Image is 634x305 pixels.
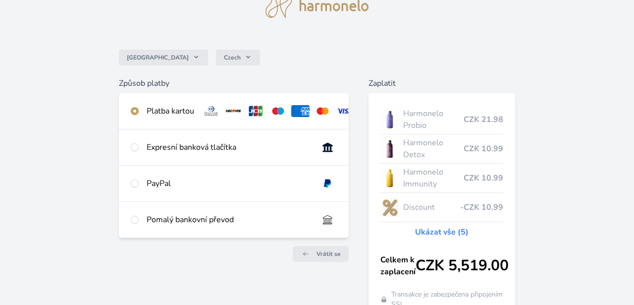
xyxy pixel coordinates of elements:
[336,105,354,117] img: visa.svg
[147,214,311,226] div: Pomalý bankovní převod
[403,201,460,213] span: Discount
[416,257,509,275] span: CZK 5,519.00
[291,105,310,117] img: amex.svg
[464,143,503,155] span: CZK 10.99
[216,50,260,65] button: Czech
[318,178,337,189] img: paypal.svg
[369,77,515,89] h6: Zaplatit
[127,54,189,61] span: [GEOGRAPHIC_DATA]
[380,107,399,132] img: CLEAN_PROBIO_se_stinem_x-lo.jpg
[380,166,399,190] img: IMMUNITY_se_stinem_x-lo.jpg
[147,178,311,189] div: PayPal
[464,172,503,184] span: CZK 10.99
[380,254,416,278] span: Celkem k zaplacení
[147,141,311,153] div: Expresní banková tlačítka
[318,214,337,226] img: bankTransfer_IBAN.svg
[403,166,464,190] span: Harmonelo Immunity
[380,136,399,161] img: DETOX_se_stinem_x-lo.jpg
[293,246,349,262] a: Vrátit se
[317,250,341,258] span: Vrátit se
[224,105,243,117] img: discover.svg
[464,114,503,125] span: CZK 21.98
[380,195,399,220] img: discount-lo.png
[119,50,208,65] button: [GEOGRAPHIC_DATA]
[403,108,464,131] span: Harmonelo Probio
[460,201,503,213] span: -CZK 10.99
[269,105,287,117] img: maestro.svg
[224,54,241,61] span: Czech
[202,105,220,117] img: diners.svg
[403,137,464,161] span: Harmonelo Detox
[314,105,332,117] img: mc.svg
[247,105,265,117] img: jcb.svg
[119,77,349,89] h6: Způsob platby
[318,141,337,153] img: onlineBanking_CZ.svg
[147,105,194,117] div: Platba kartou
[415,226,469,238] a: Ukázat vše (5)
